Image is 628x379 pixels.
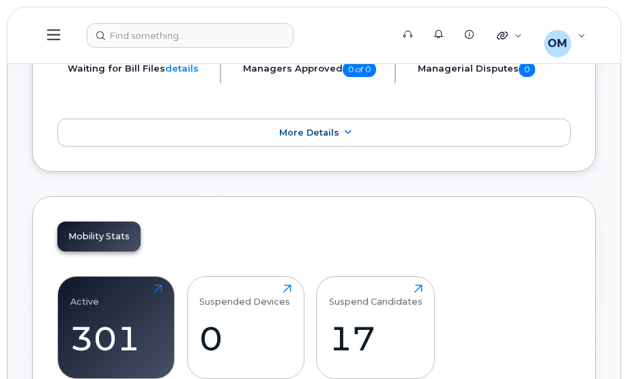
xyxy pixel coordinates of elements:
[243,62,384,77] h5: Managers Approved
[279,127,339,138] span: More Details
[199,318,291,359] div: 0
[199,284,291,372] a: Suspended Devices0
[70,284,99,307] div: Active
[70,318,162,359] div: 301
[329,284,423,307] div: Suspend Candidates
[487,22,532,49] div: Quicklinks
[343,62,376,77] span: 0 of 0
[68,62,208,75] li: Waiting for Bill Files
[70,284,162,372] a: Active301
[199,284,290,307] div: Suspended Devices
[418,62,571,77] h5: Managerial Disputes
[547,35,567,52] span: OM
[534,22,595,49] div: Oliveira, Michael (DNRED/MRNDE-DAAF/MAAP)
[519,62,535,77] span: 0
[87,23,294,48] input: Find something...
[329,318,423,359] div: 17
[329,284,423,372] a: Suspend Candidates17
[165,63,199,74] a: details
